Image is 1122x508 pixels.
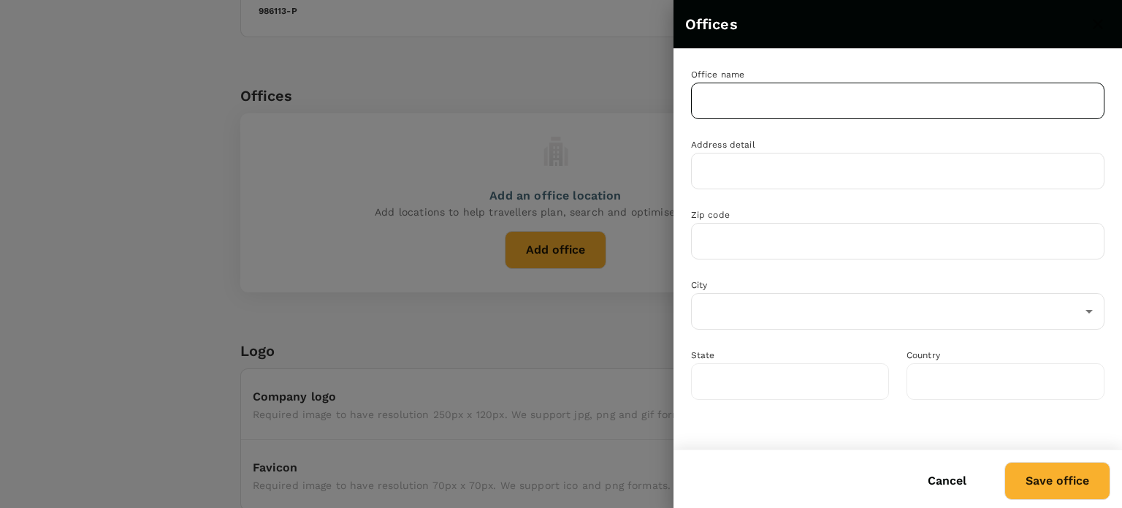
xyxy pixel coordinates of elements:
span: Country [907,350,940,360]
span: State [691,350,715,360]
button: Save office [1004,462,1110,500]
button: Open [1079,301,1099,322]
button: close [1085,12,1110,37]
span: City [691,280,708,290]
button: Cancel [907,463,987,499]
span: Address detail [691,140,755,150]
span: Zip code [691,210,730,220]
span: Office name [691,69,745,80]
div: Offices [685,12,1085,36]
